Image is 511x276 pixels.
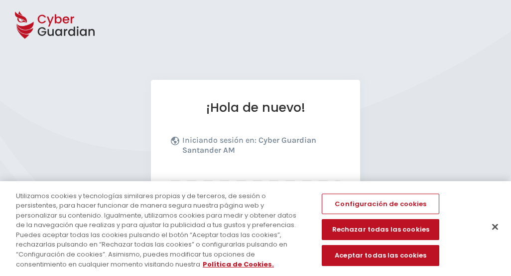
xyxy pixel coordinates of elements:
p: Iniciando sesión en: [182,135,338,160]
button: Cerrar [484,216,506,238]
div: Utilizamos cookies y tecnologías similares propias y de terceros, de sesión o persistentes, para ... [16,191,307,269]
a: Más información sobre su privacidad, se abre en una nueva pestaña [203,260,274,269]
button: Configuración de cookies, Abre el cuadro de diálogo del centro de preferencias. [322,194,439,215]
button: Rechazar todas las cookies [322,220,439,241]
button: Aceptar todas las cookies [322,245,439,266]
b: Cyber Guardian Santander AM [182,135,316,155]
h1: ¡Hola de nuevo! [171,100,340,115]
